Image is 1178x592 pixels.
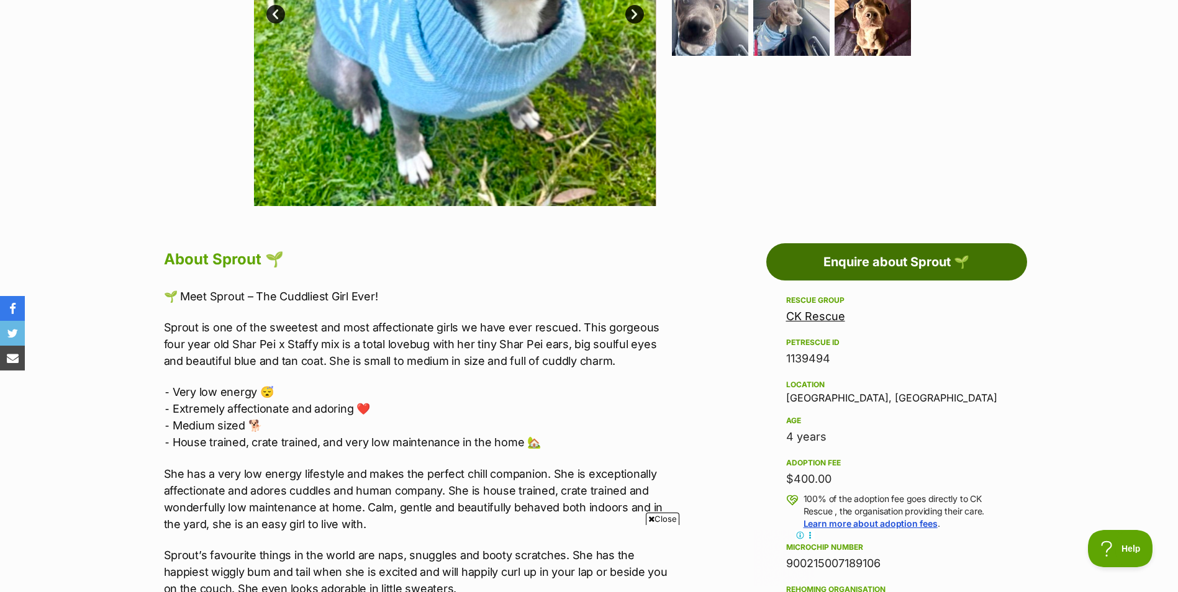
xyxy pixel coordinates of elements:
[786,416,1007,426] div: Age
[766,243,1027,280] a: Enquire about Sprout 🌱
[786,428,1007,446] div: 4 years
[786,338,1007,348] div: PetRescue ID
[786,380,1007,390] div: Location
[786,470,1007,488] div: $400.00
[786,377,1007,403] div: [GEOGRAPHIC_DATA], [GEOGRAPHIC_DATA]
[363,530,815,586] iframe: Advertisement
[164,288,677,305] p: 🌱 Meet Sprout – The Cuddliest Girl Ever!
[164,465,677,532] p: She has a very low energy lifestyle and makes the perfect chill companion. She is exceptionally a...
[646,513,679,525] span: Close
[164,319,677,369] p: Sprout is one of the sweetest and most affectionate girls we have ever rescued. This gorgeous fou...
[786,458,1007,468] div: Adoption fee
[786,542,1007,552] div: Microchip number
[164,246,677,273] h2: About Sprout 🌱
[804,493,1007,530] p: 100% of the adoption fee goes directly to CK Rescue , the organisation providing their care. .
[164,383,677,451] p: ⁃ Very low energy 😴 ⁃ Extremely affectionate and adoring ❤️ ⁃ Medium sized 🐕 ⁃ House trained, cra...
[786,295,1007,305] div: Rescue group
[1088,530,1153,567] iframe: Help Scout Beacon - Open
[266,5,285,24] a: Prev
[786,555,1007,572] div: 900215007189106
[625,5,644,24] a: Next
[786,350,1007,367] div: 1139494
[804,518,938,529] a: Learn more about adoption fees
[786,310,845,323] a: CK Rescue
